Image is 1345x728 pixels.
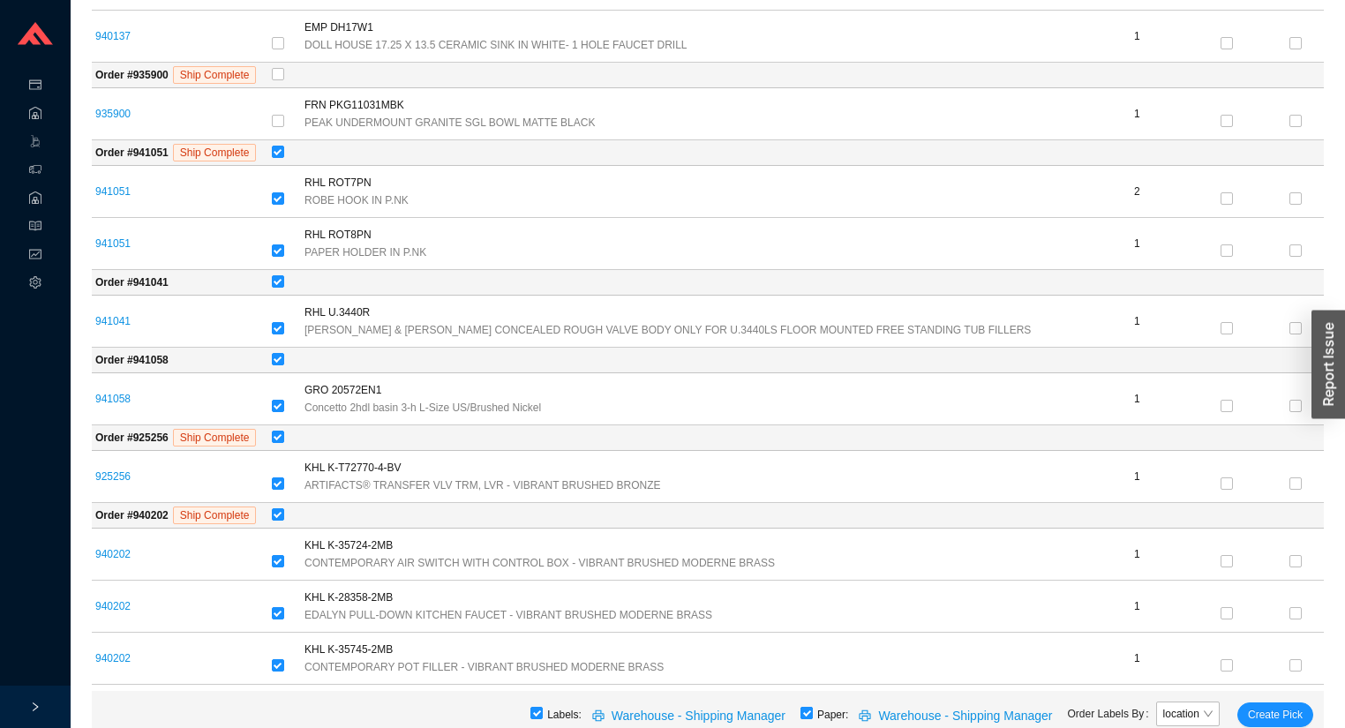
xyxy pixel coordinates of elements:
span: PEAK UNDERMOUNT GRANITE SGL BOWL MATTE BLACK [304,114,595,131]
span: Ship Complete [173,144,257,161]
a: 940202 [95,652,131,664]
span: CONTEMPORARY AIR SWITCH WITH CONTROL BOX - VIBRANT BRUSHED MODERNE BRASS [304,554,775,572]
span: EDALYN PULL-DOWN KITCHEN FAUCET - VIBRANT BRUSHED MODERNE BRASS [304,606,712,624]
span: printer [592,709,608,724]
td: 1 [1088,218,1185,270]
span: setting [29,270,41,298]
span: CONTEMPORARY POT FILLER - VIBRANT BRUSHED MODERNE BRASS [304,658,664,676]
span: FRN PKG11031MBK [304,96,404,114]
span: ROBE HOOK IN P.NK [304,191,409,209]
label: Order Labels By [1068,702,1156,726]
span: [PERSON_NAME] & [PERSON_NAME] CONCEALED ROUGH VALVE BODY ONLY FOR U.3440LS FLOOR MOUNTED FREE STA... [304,321,1031,339]
strong: Order # 925256 [95,432,169,444]
span: KHL K-T72770-4-BV [304,459,402,477]
strong: Order # 935900 [95,69,169,81]
span: GRO 20572EN1 [304,381,381,399]
span: KHL K-28358-2MB [304,589,393,606]
span: right [30,702,41,712]
strong: Order # 940202 [95,509,169,522]
span: Concetto 2hdl basin 3-h L-Size US/Brushed Nickel [304,399,541,417]
button: printerWarehouse - Shipping Manager [848,702,1067,727]
span: credit-card [29,72,41,101]
span: printer [859,709,875,724]
span: Create Pick [1248,706,1303,724]
a: 941051 [95,185,131,198]
span: ARTIFACTS® TRANSFER VLV TRM, LVR - VIBRANT BRUSHED BRONZE [304,477,661,494]
span: RHL ROT8PN [304,226,372,244]
a: 925256 [95,470,131,483]
span: RHL ROT7PN [304,174,372,191]
span: DOLL HOUSE 17.25 X 13.5 CERAMIC SINK IN WHITE- 1 HOLE FAUCET DRILL [304,36,687,54]
strong: Order # 941041 [95,276,169,289]
td: 1 [1088,581,1185,633]
td: 1 [1088,11,1185,63]
span: Ship Complete [173,507,257,524]
a: 940202 [95,548,131,560]
td: 1 [1088,373,1185,425]
span: Warehouse - Shipping Manager [878,706,1052,726]
a: 940202 [95,600,131,612]
td: 1 [1088,88,1185,140]
button: printerWarehouse - Shipping Manager [582,702,800,727]
span: fund [29,242,41,270]
span: RHL U.3440R [304,304,370,321]
span: read [29,214,41,242]
a: 941051 [95,237,131,250]
span: location [1163,702,1213,725]
a: 941041 [95,315,131,327]
span: Ship Complete [173,66,257,84]
span: KHL K-35724-2MB [304,537,393,554]
button: Create Pick [1237,702,1313,727]
td: 1 [1088,451,1185,503]
span: Warehouse - Shipping Manager [612,706,785,726]
strong: Order # 941058 [95,354,169,366]
span: KHL K-35745-2MB [304,641,393,658]
a: 941058 [95,393,131,405]
span: Ship Complete [173,429,257,447]
td: 1 [1088,529,1185,581]
td: 1 [1088,296,1185,348]
span: EMP DH17W1 [304,19,373,36]
span: PAPER HOLDER IN P.NK [304,244,426,261]
strong: Order # 941051 [95,146,169,159]
a: 940137 [95,30,131,42]
td: 1 [1088,633,1185,685]
a: 935900 [95,108,131,120]
td: 2 [1088,166,1185,218]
